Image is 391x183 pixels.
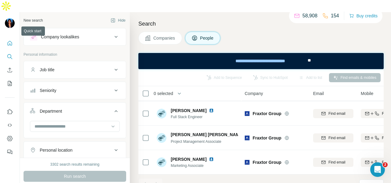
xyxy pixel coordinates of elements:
[171,114,216,120] span: Full Stack Engineer
[5,106,15,117] button: Use Surfe on LinkedIn
[5,133,15,144] button: Dashboard
[138,19,384,28] h4: Search
[245,90,263,97] span: Company
[328,135,345,141] span: Find email
[200,35,214,41] span: People
[209,108,214,113] img: LinkedIn logo
[157,109,166,118] img: Avatar
[328,111,345,116] span: Find email
[24,52,126,57] p: Personal information
[171,163,216,168] span: Marketing Associate
[302,12,317,19] p: 58,908
[313,133,353,143] button: Find email
[171,107,206,114] span: [PERSON_NAME]
[153,35,176,41] span: Companies
[253,111,281,117] span: Fraxtor Group
[24,18,43,23] div: New search
[253,135,281,141] span: Fraxtor Group
[40,67,54,73] div: Job title
[313,158,353,167] button: Find email
[24,62,126,77] button: Job title
[313,109,353,118] button: Find email
[245,111,250,116] img: Logo of Fraxtor Group
[5,18,15,28] img: Avatar
[154,90,173,97] span: 0 selected
[313,90,324,97] span: Email
[5,120,15,131] button: Use Surfe API
[40,147,72,153] div: Personal location
[253,159,281,165] span: Fraxtor Group
[5,38,15,49] button: Quick start
[171,132,244,138] span: [PERSON_NAME] [PERSON_NAME]
[349,12,378,20] button: Buy credits
[157,133,166,143] img: Avatar
[24,83,126,98] button: Seniority
[5,78,15,89] button: My lists
[41,34,79,40] div: Company lookalikes
[331,12,339,19] p: 154
[245,160,250,165] img: Logo of Fraxtor Group
[40,108,62,114] div: Department
[361,90,373,97] span: Mobile
[209,157,214,162] img: LinkedIn logo
[171,156,206,162] span: [PERSON_NAME]
[40,87,56,93] div: Seniority
[245,135,250,140] img: Logo of Fraxtor Group
[24,104,126,121] button: Department
[24,143,126,157] button: Personal location
[157,157,166,167] img: Avatar
[5,65,15,76] button: Enrich CSV
[328,160,345,165] span: Find email
[383,162,388,167] span: 2
[50,162,100,167] div: 3302 search results remaining
[138,53,384,69] iframe: Banner
[5,146,15,157] button: Feedback
[24,30,126,44] button: Company lookalikes
[106,16,130,25] button: Hide
[171,139,221,144] span: Project Management Associate
[370,162,385,177] iframe: Intercom live chat
[5,51,15,62] button: Search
